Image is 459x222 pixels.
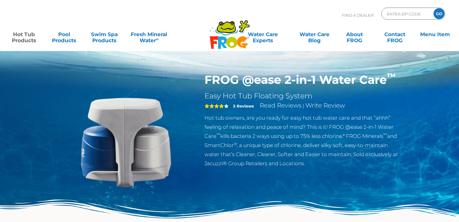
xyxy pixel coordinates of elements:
span: 4 [204,104,224,108]
span: | [303,103,304,109]
img: @ease-2-in-1-Holder-v2.png [57,73,196,212]
a: Water CareBlog [296,28,332,40]
a: Swim SpaProducts [86,28,122,40]
a: Write Review [305,102,345,109]
sup: ™ [383,132,387,137]
a: Hot TubProducts [6,28,42,40]
a: AboutFROG [337,28,373,40]
a: Water CareExperts [234,28,292,40]
img: Frog Products Logo [206,12,253,49]
sup: ∞ [156,37,159,41]
input: GO [434,8,444,19]
sup: ™ [216,132,220,137]
a: Menu Item [417,28,453,40]
sup: ™ [387,71,396,82]
a: Read Reviews [260,102,302,109]
sup: ® [234,142,237,146]
h2: Easy Hot Tub Floating System [204,91,403,101]
a: ContactFROG [377,28,413,40]
strong: 3 Reviews [233,104,254,108]
a: PoolProducts [46,28,82,40]
p: Hot tub owners, are you ready for easy hot tub water care and that “ahhh” feeling of relaxation a... [204,113,403,168]
a: Fresh MineralWater∞ [127,28,171,40]
h1: FROG @ease 2-in-1 Water Care [204,73,403,87]
p: Find A Dealer [342,8,373,23]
